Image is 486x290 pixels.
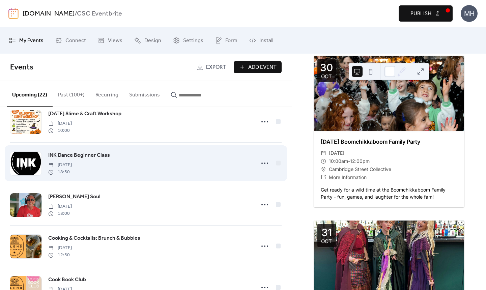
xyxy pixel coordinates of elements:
[75,7,77,20] b: /
[19,35,44,46] span: My Events
[93,30,127,51] a: Views
[329,149,344,157] span: [DATE]
[48,162,72,169] span: [DATE]
[192,61,231,73] a: Export
[48,244,72,252] span: [DATE]
[4,30,49,51] a: My Events
[23,7,75,20] a: [DOMAIN_NAME]
[348,157,350,165] span: -
[321,138,420,145] a: [DATE] Boomchikkaboom Family Party
[321,149,326,157] div: ​
[461,5,478,22] div: MH
[321,74,332,79] div: Oct
[321,165,326,173] div: ​
[321,227,332,237] div: 31
[48,234,140,242] span: Cooking & Cocktails: Brunch & Bubbles
[48,210,72,217] span: 18:00
[129,30,166,51] a: Design
[48,234,140,243] a: Cooking & Cocktails: Brunch & Bubbles
[329,165,391,173] span: Cambridge Street Collective
[168,30,208,51] a: Settings
[48,110,121,118] a: [DATE] Slime & Craft Workshop
[259,35,273,46] span: Install
[48,203,72,210] span: [DATE]
[314,186,464,200] div: Get ready for a wild time at the Boomchikkaboom Family Party - fun, games, and laughter for the w...
[48,275,86,284] a: Cook Book Club
[8,8,19,19] img: logo
[108,35,122,46] span: Views
[234,61,282,73] button: Add Event
[206,63,226,71] span: Export
[410,10,431,18] span: Publish
[7,81,53,107] button: Upcoming (22)
[48,151,110,160] a: INK Dance Beginner Class
[48,151,110,159] span: INK Dance Beginner Class
[65,35,86,46] span: Connect
[50,30,91,51] a: Connect
[90,81,124,106] button: Recurring
[124,81,165,106] button: Submissions
[321,239,332,244] div: Oct
[350,157,370,165] span: 12:00pm
[48,276,86,284] span: Cook Book Club
[77,7,122,20] b: CSC Eventbrite
[320,62,333,72] div: 30
[48,127,72,134] span: 10:00
[210,30,242,51] a: Form
[248,63,277,71] span: Add Event
[244,30,278,51] a: Install
[321,173,326,181] div: ​
[10,60,33,75] span: Events
[48,193,101,201] a: [PERSON_NAME] Soul
[399,5,453,22] button: Publish
[329,157,348,165] span: 10:00am
[48,252,72,259] span: 12:30
[225,35,237,46] span: Form
[144,35,161,46] span: Design
[53,81,90,106] button: Past (100+)
[329,174,367,180] a: More Information
[48,169,72,176] span: 18:30
[321,157,326,165] div: ​
[48,120,72,127] span: [DATE]
[183,35,203,46] span: Settings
